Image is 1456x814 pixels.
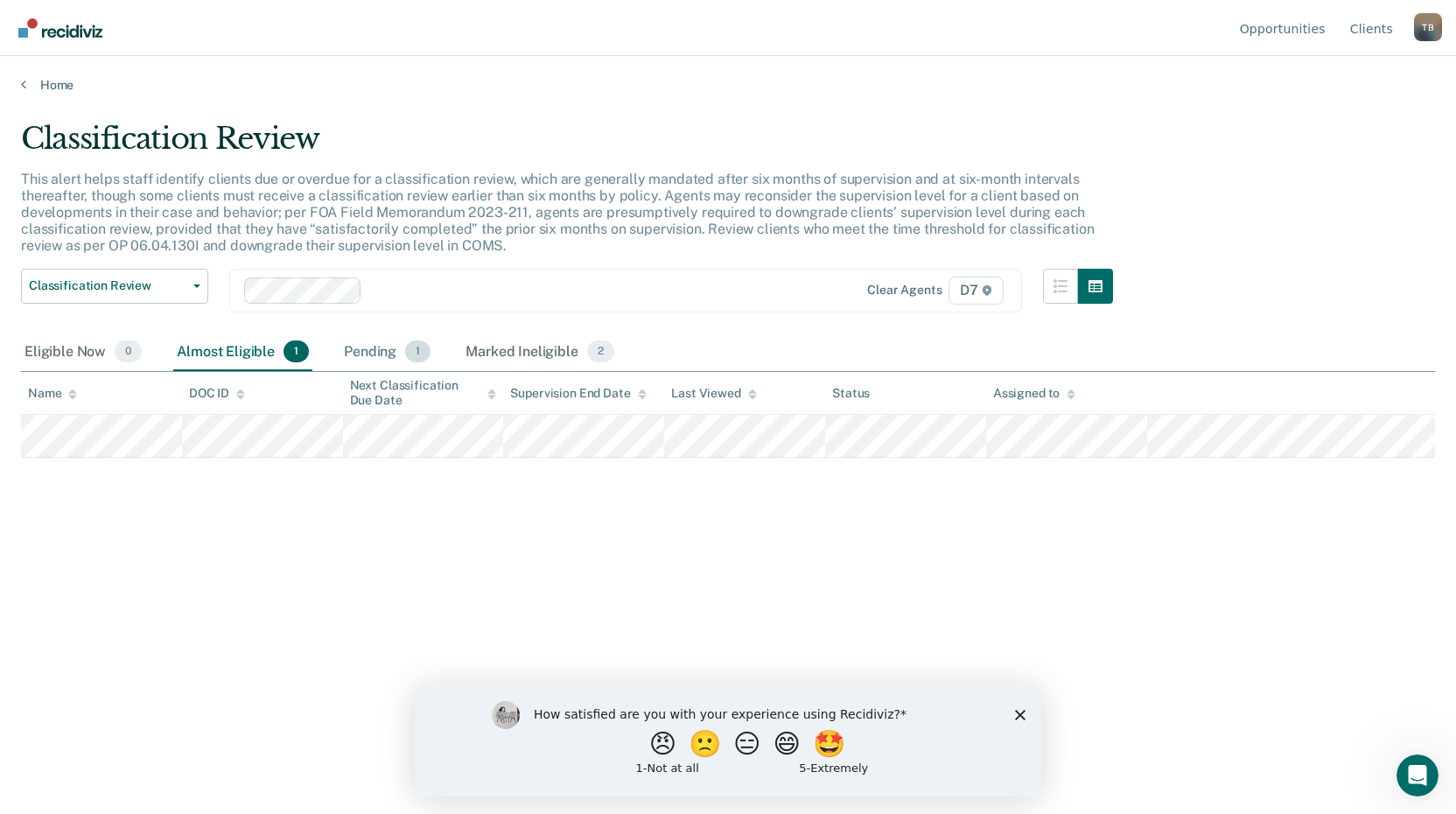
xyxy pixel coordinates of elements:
div: Last Viewed [671,386,756,401]
button: Classification Review [21,269,208,304]
div: Supervision End Date [510,386,646,401]
div: Name [28,386,77,401]
div: Marked Ineligible2 [462,333,618,372]
span: 1 [283,340,309,363]
img: Recidiviz [18,18,102,38]
div: Next Classification Due Date [350,378,497,408]
iframe: Survey by Kim from Recidiviz [415,684,1041,796]
span: 1 [405,340,430,363]
div: DOC ID [189,386,245,401]
div: Status [832,386,870,401]
iframe: Intercom live chat [1396,754,1438,796]
span: D7 [948,277,1004,305]
div: Assigned to [993,386,1075,401]
div: Pending1 [340,333,434,372]
button: Profile dropdown button [1414,13,1442,41]
span: 0 [115,340,142,363]
div: Clear agents [867,283,941,298]
p: This alert helps staff identify clients due or overdue for a classification review, which are gen... [21,171,1094,255]
span: Classification Review [29,278,186,293]
div: Almost Eligible1 [173,333,312,372]
a: Home [21,77,1435,93]
div: Classification Review [21,121,1113,171]
div: Eligible Now0 [21,333,145,372]
span: 2 [587,340,614,363]
div: T B [1414,13,1442,41]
